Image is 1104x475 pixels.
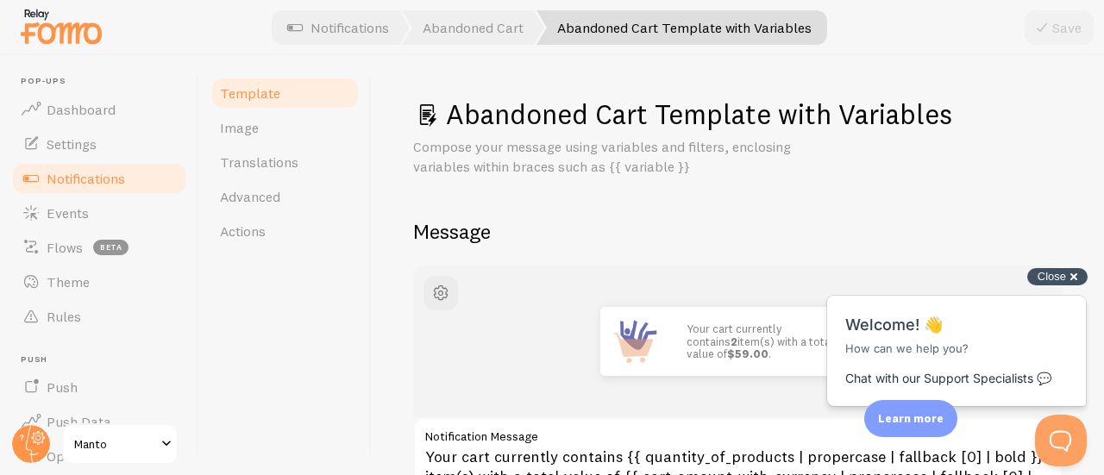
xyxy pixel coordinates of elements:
[687,322,859,359] p: Your cart currently contains item(s) with a total value of .
[10,196,188,230] a: Events
[10,265,188,299] a: Theme
[220,222,266,240] span: Actions
[47,239,83,256] span: Flows
[62,423,179,465] a: Manto
[21,354,188,366] span: Push
[10,161,188,196] a: Notifications
[220,153,298,171] span: Translations
[10,230,188,265] a: Flows beta
[47,273,90,291] span: Theme
[47,413,111,430] span: Push Data
[93,240,129,255] span: beta
[413,97,1063,132] h1: Abandoned Cart Template with Variables
[47,378,78,396] span: Push
[819,253,1096,415] iframe: Help Scout Beacon - Messages and Notifications
[220,84,280,102] span: Template
[413,137,827,177] p: Compose your message using variables and filters, enclosing variables within braces such as {{ va...
[47,101,116,118] span: Dashboard
[47,135,97,153] span: Settings
[731,334,737,348] strong: 2
[10,299,188,334] a: Rules
[210,110,361,145] a: Image
[18,4,104,48] img: fomo-relay-logo-orange.svg
[220,188,280,205] span: Advanced
[47,204,89,222] span: Events
[47,308,81,325] span: Rules
[210,179,361,214] a: Advanced
[47,170,125,187] span: Notifications
[210,76,361,110] a: Template
[878,410,944,427] p: Learn more
[10,370,188,404] a: Push
[10,127,188,161] a: Settings
[1035,415,1087,466] iframe: Help Scout Beacon - Open
[210,214,361,248] a: Actions
[10,92,188,127] a: Dashboard
[413,417,1063,447] label: Notification Message
[864,400,957,437] div: Learn more
[220,119,259,136] span: Image
[10,404,188,439] a: Push Data
[74,434,156,454] span: Manto
[21,76,188,87] span: Pop-ups
[600,307,669,376] img: Fomo
[210,145,361,179] a: Translations
[413,218,1063,245] h2: Message
[727,347,768,360] strong: $59.00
